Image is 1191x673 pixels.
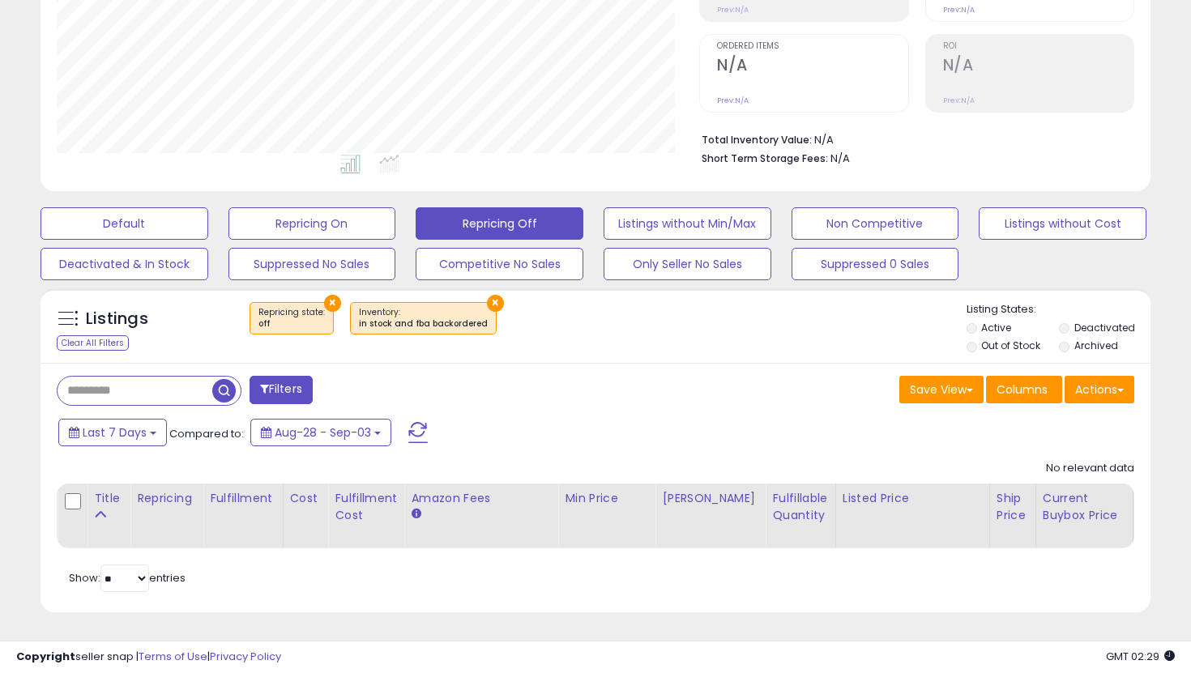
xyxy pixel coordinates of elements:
label: Out of Stock [981,339,1040,352]
small: Prev: N/A [717,5,749,15]
span: Repricing state : [258,306,325,330]
button: Non Competitive [792,207,959,240]
label: Deactivated [1074,321,1135,334]
span: Last 7 Days [83,424,147,441]
button: × [324,295,341,312]
div: Min Price [565,490,648,507]
span: 2025-09-11 02:29 GMT [1106,649,1175,664]
small: Prev: N/A [717,96,749,105]
div: seller snap | | [16,650,281,665]
button: Default [41,207,208,240]
button: Only Seller No Sales [604,248,771,280]
span: Compared to: [169,426,244,441]
div: Fulfillment [210,490,275,507]
h2: N/A [943,56,1133,78]
button: Deactivated & In Stock [41,248,208,280]
div: off [258,318,325,330]
a: Privacy Policy [210,649,281,664]
button: Repricing On [228,207,396,240]
small: Prev: N/A [943,5,975,15]
div: Fulfillment Cost [335,490,397,524]
button: Columns [986,376,1062,403]
span: Ordered Items [717,42,907,51]
h2: N/A [717,56,907,78]
button: Listings without Min/Max [604,207,771,240]
div: in stock and fba backordered [359,318,488,330]
span: ROI [943,42,1133,51]
h5: Listings [86,308,148,330]
button: Suppressed No Sales [228,248,396,280]
button: Listings without Cost [979,207,1146,240]
div: Amazon Fees [411,490,551,507]
div: Listed Price [843,490,983,507]
label: Active [981,321,1011,334]
div: Fulfillable Quantity [772,490,828,524]
small: Prev: N/A [943,96,975,105]
div: [PERSON_NAME] [662,490,758,507]
button: Suppressed 0 Sales [792,248,959,280]
label: Archived [1074,339,1118,352]
p: Listing States: [967,302,1151,317]
button: Filters [250,376,313,404]
div: Title [94,490,123,507]
div: Clear All Filters [57,335,129,351]
div: Ship Price [997,490,1029,524]
span: Columns [997,381,1048,398]
button: Aug-28 - Sep-03 [250,419,391,446]
div: Cost [290,490,322,507]
b: Short Term Storage Fees: [702,151,828,165]
div: Repricing [137,490,196,507]
strong: Copyright [16,649,75,664]
div: Current Buybox Price [1043,490,1126,524]
li: N/A [702,129,1122,148]
span: N/A [830,151,850,166]
span: Show: entries [69,570,186,586]
button: Competitive No Sales [416,248,583,280]
button: Actions [1065,376,1134,403]
div: No relevant data [1046,461,1134,476]
button: Repricing Off [416,207,583,240]
button: × [487,295,504,312]
button: Save View [899,376,984,403]
small: Amazon Fees. [411,507,420,522]
span: Inventory : [359,306,488,330]
button: Last 7 Days [58,419,167,446]
a: Terms of Use [139,649,207,664]
b: Total Inventory Value: [702,133,812,147]
span: Aug-28 - Sep-03 [275,424,371,441]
